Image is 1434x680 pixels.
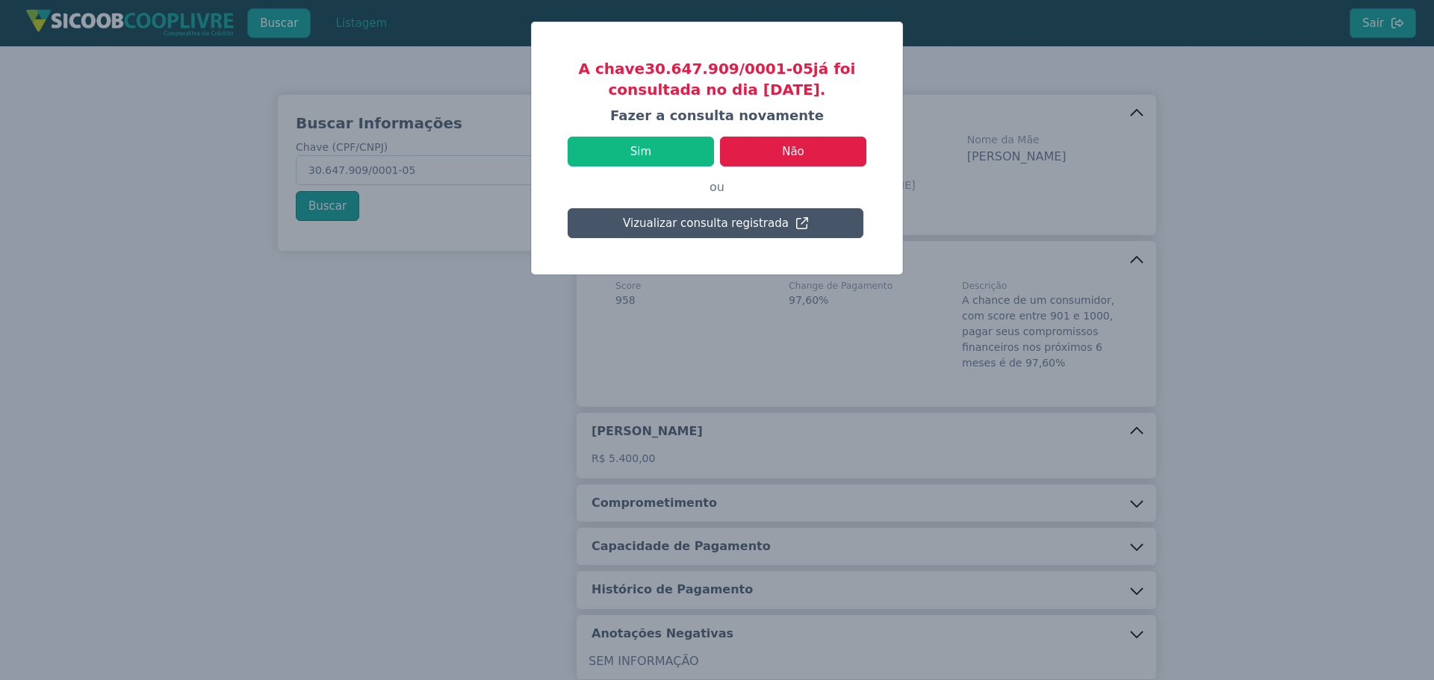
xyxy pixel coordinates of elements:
[568,208,863,238] button: Vizualizar consulta registrada
[568,166,866,208] p: ou
[720,137,866,166] button: Não
[568,106,866,125] h4: Fazer a consulta novamente
[568,58,866,100] h3: A chave 30.647.909/0001-05 já foi consultada no dia [DATE].
[568,137,714,166] button: Sim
